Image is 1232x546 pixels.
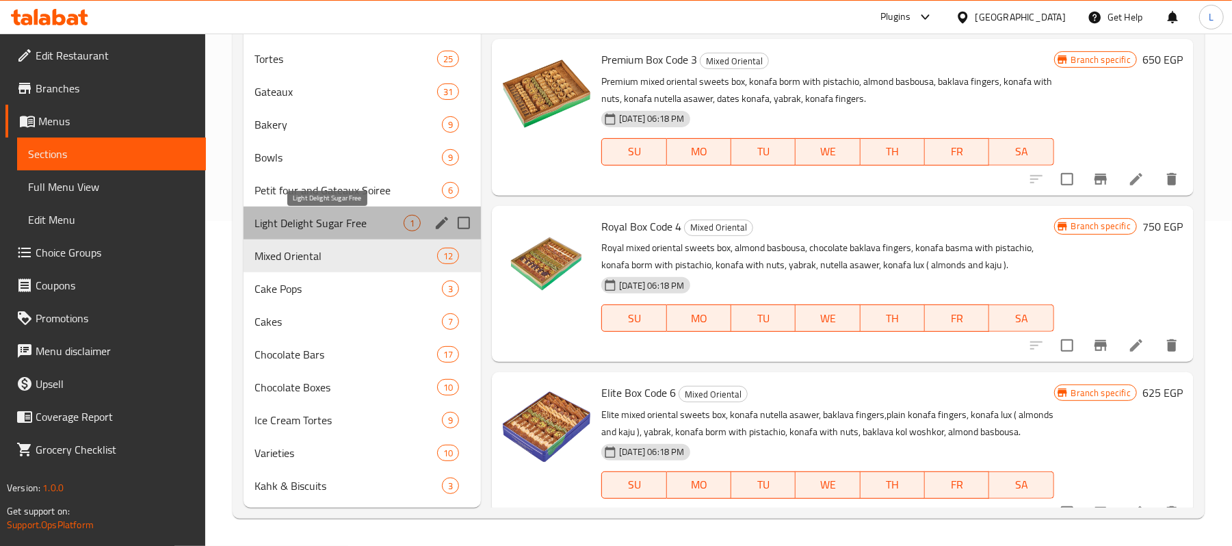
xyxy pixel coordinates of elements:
[700,53,768,69] span: Mixed Oriental
[254,412,442,428] div: Ice Cream Tortes
[254,182,442,198] div: Petit four and Gateaux Soiree
[503,217,590,304] img: Royal Box Code 4
[244,108,481,141] div: Bakery9
[438,250,458,263] span: 12
[5,400,206,433] a: Coverage Report
[254,379,437,395] div: Chocolate Boxes
[5,302,206,335] a: Promotions
[1066,220,1136,233] span: Branch specific
[503,50,590,138] img: Premium Box Code 3
[1155,163,1188,196] button: delete
[796,304,860,332] button: WE
[442,478,459,494] div: items
[601,239,1053,274] p: Royal mixed oriental sweets box, almond basbousa, chocolate baklava fingers, konafa basma with pi...
[438,381,458,394] span: 10
[930,309,984,328] span: FR
[1053,498,1082,527] span: Select to update
[254,445,437,461] div: Varieties
[672,309,726,328] span: MO
[442,149,459,166] div: items
[442,116,459,133] div: items
[731,138,796,166] button: TU
[404,217,420,230] span: 1
[989,138,1053,166] button: SA
[995,475,1048,495] span: SA
[36,376,195,392] span: Upsell
[7,502,70,520] span: Get support on:
[437,248,459,264] div: items
[607,142,661,161] span: SU
[1084,163,1117,196] button: Branch-specific-item
[731,471,796,499] button: TU
[667,471,731,499] button: MO
[17,170,206,203] a: Full Menu View
[5,433,206,466] a: Grocery Checklist
[672,475,726,495] span: MO
[244,272,481,305] div: Cake Pops3
[995,309,1048,328] span: SA
[36,80,195,96] span: Branches
[607,475,661,495] span: SU
[7,516,94,534] a: Support.OpsPlatform
[930,142,984,161] span: FR
[442,313,459,330] div: items
[244,305,481,338] div: Cakes7
[7,479,40,497] span: Version:
[667,138,731,166] button: MO
[244,207,481,239] div: Light Delight Sugar Free1edit
[437,445,459,461] div: items
[700,53,769,69] div: Mixed Oriental
[5,367,206,400] a: Upsell
[1142,50,1183,69] h6: 650 EGP
[607,309,661,328] span: SU
[437,51,459,67] div: items
[438,86,458,99] span: 31
[1066,387,1136,400] span: Branch specific
[601,382,676,403] span: Elite Box Code 6
[672,142,726,161] span: MO
[796,471,860,499] button: WE
[5,39,206,72] a: Edit Restaurant
[930,475,984,495] span: FR
[17,203,206,236] a: Edit Menu
[244,239,481,272] div: Mixed Oriental12
[5,236,206,269] a: Choice Groups
[254,149,442,166] span: Bowls
[254,313,442,330] span: Cakes
[614,445,690,458] span: [DATE] 06:18 PM
[244,404,481,437] div: Ice Cream Tortes9
[254,116,442,133] span: Bakery
[796,138,860,166] button: WE
[861,304,925,332] button: TH
[5,335,206,367] a: Menu disclaimer
[601,138,666,166] button: SU
[244,141,481,174] div: Bowls9
[866,475,919,495] span: TH
[42,479,64,497] span: 1.0.0
[254,478,442,494] div: Kahk & Biscuits
[1142,383,1183,402] h6: 625 EGP
[925,304,989,332] button: FR
[995,142,1048,161] span: SA
[1209,10,1214,25] span: L
[801,475,854,495] span: WE
[244,469,481,502] div: Kahk & Biscuits3
[437,83,459,100] div: items
[254,51,437,67] div: Tortes
[28,146,195,162] span: Sections
[438,348,458,361] span: 17
[601,73,1053,107] p: Premium mixed oriental sweets box, konafa borm with pistachio, almond basbousa, baklava fingers, ...
[442,412,459,428] div: items
[731,304,796,332] button: TU
[684,220,753,236] div: Mixed Oriental
[254,281,442,297] span: Cake Pops
[614,279,690,292] span: [DATE] 06:18 PM
[443,315,458,328] span: 7
[38,113,195,129] span: Menus
[679,387,747,402] span: Mixed Oriental
[443,480,458,493] span: 3
[437,379,459,395] div: items
[801,142,854,161] span: WE
[1084,329,1117,362] button: Branch-specific-item
[36,310,195,326] span: Promotions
